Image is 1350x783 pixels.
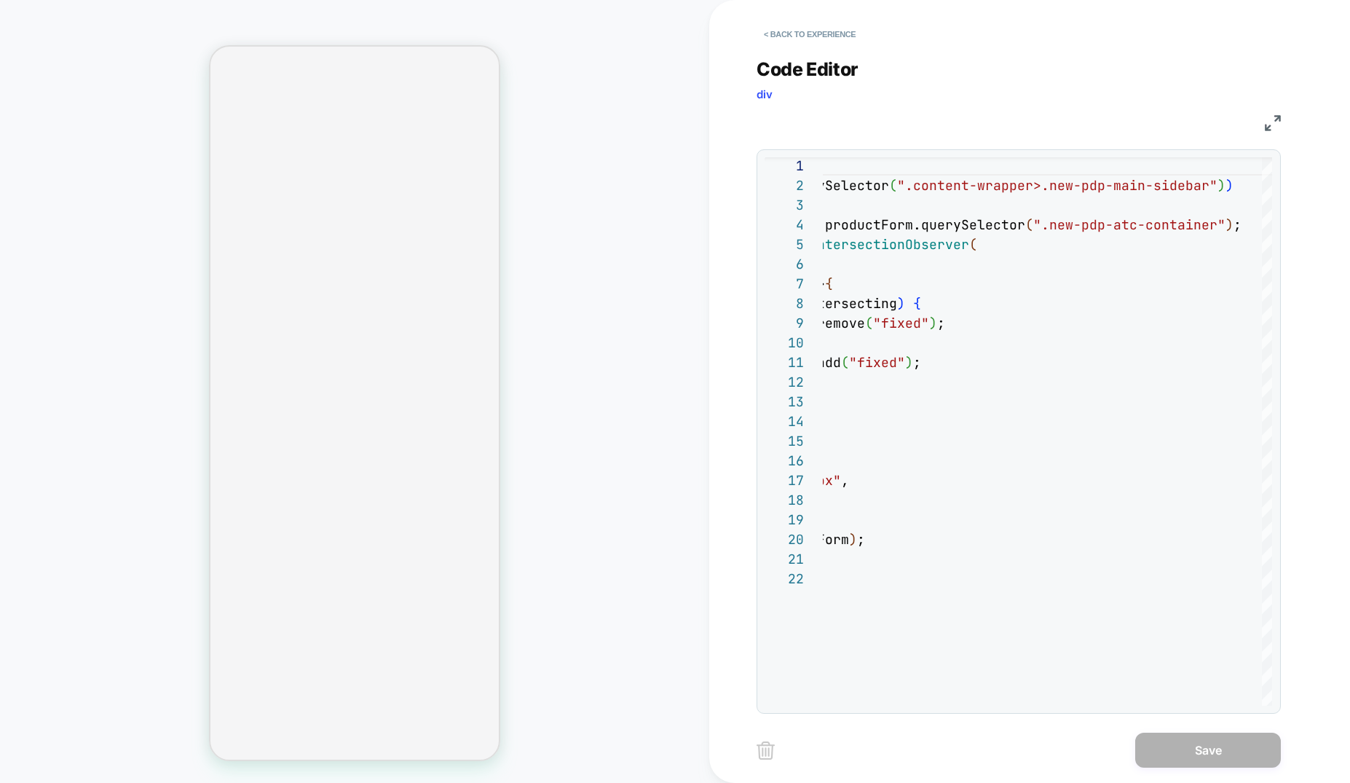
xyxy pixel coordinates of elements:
[1217,177,1225,194] span: )
[765,530,804,549] div: 20
[765,549,804,569] div: 21
[765,176,804,195] div: 2
[757,58,858,80] span: Code Editor
[765,392,804,412] div: 13
[765,569,804,589] div: 22
[697,216,1025,233] span: targetElement = productForm.querySelector
[757,741,775,760] img: delete
[905,354,913,371] span: )
[765,215,804,235] div: 4
[1135,733,1281,768] button: Save
[765,451,804,471] div: 16
[841,354,849,371] span: (
[765,372,804,392] div: 12
[765,353,804,372] div: 11
[765,431,804,451] div: 15
[765,274,804,294] div: 7
[841,472,849,489] span: ,
[1233,216,1242,233] span: ;
[825,275,833,292] span: {
[857,531,865,548] span: ;
[929,315,937,331] span: )
[765,471,804,490] div: 17
[897,177,1217,194] span: ".content-wrapper>.new-pdp-main-sidebar"
[1225,177,1233,194] span: )
[765,254,804,274] div: 6
[809,236,969,253] span: IntersectionObserver
[1033,216,1225,233] span: ".new-pdp-atc-container"
[1265,115,1281,131] img: fullscreen
[765,294,804,313] div: 8
[757,87,773,101] span: div
[765,510,804,530] div: 19
[873,315,929,331] span: "fixed"
[937,315,945,331] span: ;
[765,195,804,215] div: 3
[897,295,905,312] span: )
[849,531,857,548] span: )
[889,177,897,194] span: (
[765,313,804,333] div: 9
[765,333,804,353] div: 10
[969,236,977,253] span: (
[765,490,804,510] div: 18
[757,23,863,46] button: < Back to experience
[1025,216,1033,233] span: (
[913,354,921,371] span: ;
[865,315,873,331] span: (
[849,354,905,371] span: "fixed"
[765,235,804,254] div: 5
[765,412,804,431] div: 14
[765,156,804,176] div: 1
[1225,216,1233,233] span: )
[913,295,921,312] span: {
